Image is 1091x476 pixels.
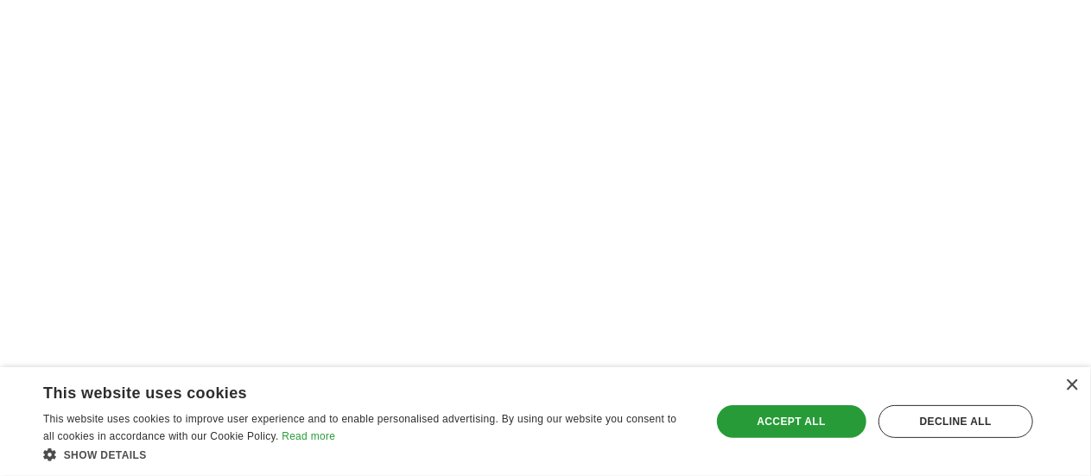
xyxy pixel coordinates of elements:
span: Show details [64,449,147,461]
span: This website uses cookies to improve user experience and to enable personalised advertising. By u... [43,413,676,442]
div: Close [1065,379,1078,392]
div: Accept all [717,405,866,438]
div: Show details [43,446,690,463]
a: Read more, opens a new window [282,430,335,442]
div: This website uses cookies [43,378,647,403]
div: Decline all [879,405,1033,438]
